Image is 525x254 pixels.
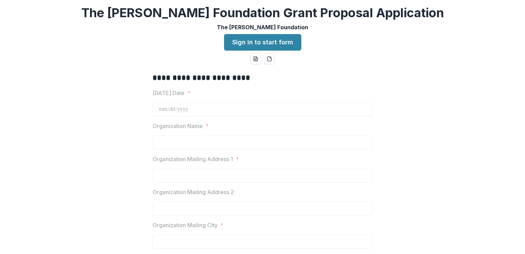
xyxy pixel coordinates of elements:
p: Organization Mailing Address 2 [153,188,234,196]
h2: The [PERSON_NAME] Foundation Grant Proposal Application [81,6,444,20]
p: [DATE] Date [153,89,185,97]
p: The [PERSON_NAME] Foundation [217,23,308,31]
button: word-download [250,53,261,64]
a: Sign in to start form [224,34,301,51]
p: Organization Name [153,122,203,130]
button: pdf-download [264,53,275,64]
p: Organization Mailing Address 1 [153,155,233,163]
p: Organization Mailing City [153,221,217,229]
